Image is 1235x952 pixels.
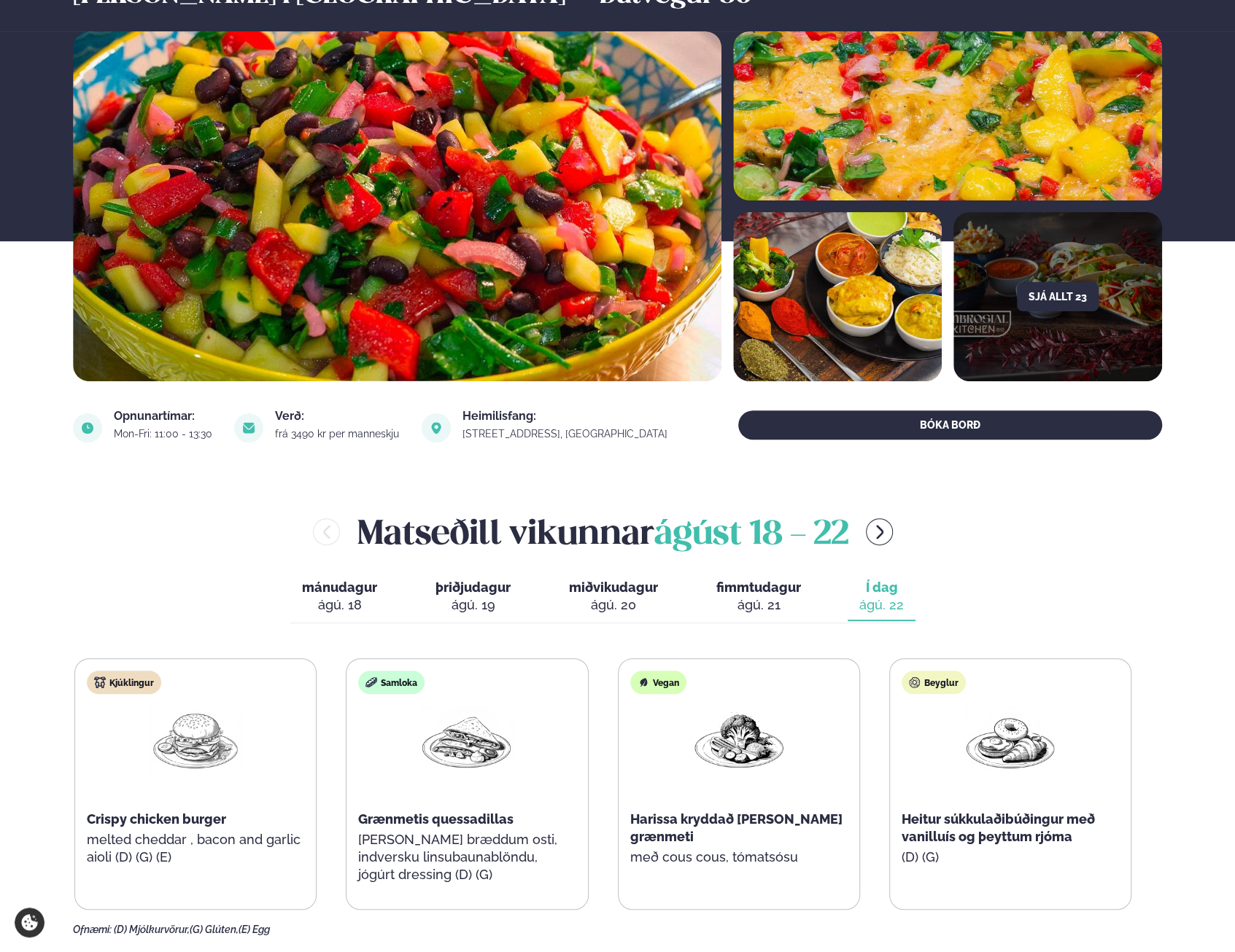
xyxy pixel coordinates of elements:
[190,924,239,935] span: (G) Glúten,
[422,413,451,442] img: image alt
[630,848,848,866] p: með cous cous, tómatsósu
[902,671,966,694] div: Beyglur
[716,596,801,614] div: ágú. 21
[692,706,786,773] img: Vegan.png
[357,508,848,555] h2: Matseðill vikunnar
[557,573,670,621] button: miðvikudagur ágú. 20
[87,831,304,866] p: melted cheddar , bacon and garlic aioli (D) (G) (E)
[94,676,106,688] img: chicken.svg
[1017,282,1099,311] button: Sjá allt 23
[114,428,217,440] div: Mon-Fri: 11:00 - 13:30
[73,413,102,442] img: image alt
[290,573,389,621] button: mánudagur ágú. 18
[358,811,514,827] span: Grænmetis quessadillas
[848,573,915,621] button: Í dag ágú. 22
[902,848,1119,866] p: (D) (G)
[73,31,721,381] img: image alt
[569,596,658,614] div: ágú. 20
[87,671,161,694] div: Kjúklingur
[859,596,904,614] div: ágú. 22
[302,580,377,595] span: mánudagur
[114,410,217,422] div: Opnunartímar:
[909,676,921,688] img: bagle-new-16px.svg
[964,706,1057,773] img: Croissant.png
[149,706,242,773] img: Hamburger.png
[114,924,190,935] span: (D) Mjólkurvörur,
[866,518,893,545] button: menu-btn-right
[239,924,270,935] span: (E) Egg
[313,518,340,545] button: menu-btn-left
[859,579,904,596] span: Í dag
[358,831,576,883] p: [PERSON_NAME] bræddum osti, indversku linsubaunablöndu, jógúrt dressing (D) (G)
[365,676,377,688] img: sandwich-new-16px.svg
[716,580,801,595] span: fimmtudagur
[424,573,522,621] button: þriðjudagur ágú. 19
[275,410,403,422] div: Verð:
[435,580,511,595] span: þriðjudagur
[87,811,226,827] span: Crispy chicken burger
[569,580,658,595] span: miðvikudagur
[15,908,44,937] a: Cookie settings
[902,811,1095,844] span: Heitur súkkulaðibúðingur með vanilluís og þeyttum rjóma
[733,31,1162,200] img: image alt
[733,212,942,381] img: image alt
[638,676,649,688] img: Vegan.svg
[275,428,403,440] div: frá 3490 kr per manneskju
[738,410,1162,440] button: BÓKA BORÐ
[630,811,843,844] span: Harissa kryddað [PERSON_NAME] grænmeti
[302,596,377,614] div: ágú. 18
[654,519,848,551] span: ágúst 18 - 22
[462,410,672,422] div: Heimilisfang:
[630,671,686,694] div: Vegan
[358,671,425,694] div: Samloka
[234,413,263,442] img: image alt
[462,425,672,442] a: link
[73,924,112,935] span: Ofnæmi:
[705,573,813,621] button: fimmtudagur ágú. 21
[435,596,511,614] div: ágú. 19
[420,706,514,773] img: Quesadilla.png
